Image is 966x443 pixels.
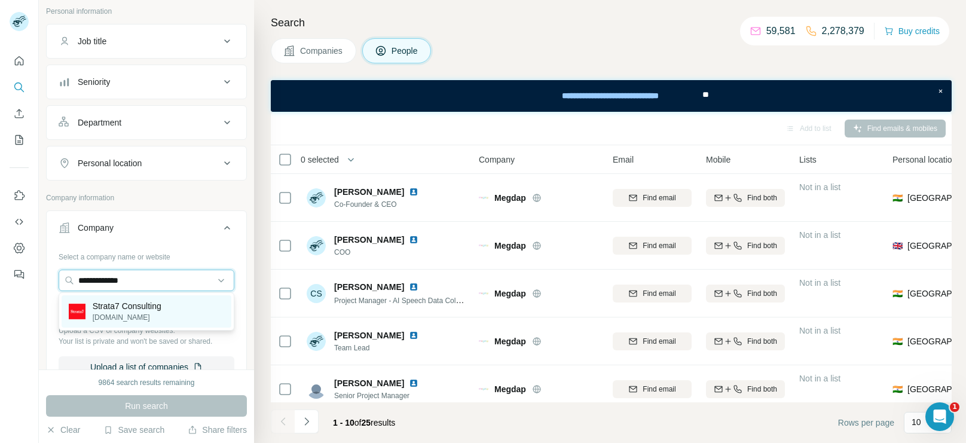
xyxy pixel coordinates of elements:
button: Find both [706,237,785,255]
button: Use Surfe on LinkedIn [10,185,29,206]
span: Not in a list [799,278,840,288]
button: Find email [613,237,692,255]
img: Logo of Megdap [479,193,488,203]
span: People [392,45,419,57]
span: Not in a list [799,230,840,240]
span: Co-Founder & CEO [334,199,423,210]
button: Upload a list of companies [59,356,234,378]
span: Email [613,154,634,166]
img: Avatar [307,236,326,255]
button: My lists [10,129,29,151]
div: Company [78,222,114,234]
div: Department [78,117,121,129]
img: Avatar [307,380,326,399]
span: 🇮🇳 [892,288,903,300]
img: Logo of Megdap [479,241,488,250]
img: Logo of Megdap [479,337,488,346]
img: LinkedIn logo [409,282,418,292]
div: Personal location [78,157,142,169]
span: of [354,418,362,427]
img: Logo of Megdap [479,384,488,394]
button: Find both [706,189,785,207]
span: 25 [362,418,371,427]
span: Not in a list [799,374,840,383]
div: Select a company name or website [59,247,234,262]
button: Company [47,213,246,247]
span: Personal location [892,154,956,166]
p: Your list is private and won't be saved or shared. [59,336,234,347]
span: Find both [747,193,777,203]
span: Project Manager - AI Speech Data Collection [334,295,476,305]
div: 9864 search results remaining [99,377,195,388]
span: Find both [747,288,777,299]
span: Find email [643,384,675,395]
button: Dashboard [10,237,29,259]
span: 0 selected [301,154,339,166]
button: Find email [613,332,692,350]
h4: Search [271,14,952,31]
span: Find email [643,193,675,203]
span: 1 [950,402,959,412]
img: Logo of Megdap [479,289,488,298]
span: [PERSON_NAME] [334,281,404,293]
span: Company [479,154,515,166]
button: Find both [706,380,785,398]
button: Find both [706,285,785,303]
button: Department [47,108,246,137]
div: CS [307,284,326,303]
button: Share filters [188,424,247,436]
button: Find both [706,332,785,350]
button: Navigate to next page [295,410,319,433]
p: 2,278,379 [822,24,864,38]
p: 10 [912,416,921,428]
p: Company information [46,193,247,203]
span: Find both [747,336,777,347]
span: Team Lead [334,343,423,353]
span: Megdap [494,240,526,252]
button: Find email [613,380,692,398]
span: results [333,418,395,427]
p: Strata7 Consulting [93,300,161,312]
span: Companies [300,45,344,57]
span: Megdap [494,383,526,395]
iframe: Banner [271,80,952,112]
span: 🇮🇳 [892,335,903,347]
img: Strata7 Consulting [69,303,85,320]
span: Mobile [706,154,730,166]
button: Search [10,77,29,98]
span: 🇮🇳 [892,383,903,395]
button: Feedback [10,264,29,285]
button: Save search [103,424,164,436]
span: Lists [799,154,817,166]
button: Find email [613,285,692,303]
span: Megdap [494,192,526,204]
button: Use Surfe API [10,211,29,233]
p: Personal information [46,6,247,17]
button: Seniority [47,68,246,96]
span: Megdap [494,335,526,347]
p: Upload a CSV of company websites. [59,325,234,336]
img: LinkedIn logo [409,235,418,245]
iframe: Intercom live chat [925,402,954,431]
img: LinkedIn logo [409,187,418,197]
span: Find both [747,240,777,251]
span: Megdap [494,288,526,300]
span: Find both [747,384,777,395]
span: [PERSON_NAME] [334,186,404,198]
span: Find email [643,288,675,299]
span: Not in a list [799,326,840,335]
span: 🇮🇳 [892,192,903,204]
span: Rows per page [838,417,894,429]
span: Senior Project Manager [334,390,423,401]
img: Avatar [307,332,326,351]
button: Find email [613,189,692,207]
span: [PERSON_NAME] [334,234,404,246]
span: [PERSON_NAME] [334,329,404,341]
span: Not in a list [799,182,840,192]
span: [PERSON_NAME] [334,377,404,389]
button: Personal location [47,149,246,178]
button: Quick start [10,50,29,72]
button: Buy credits [884,23,940,39]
